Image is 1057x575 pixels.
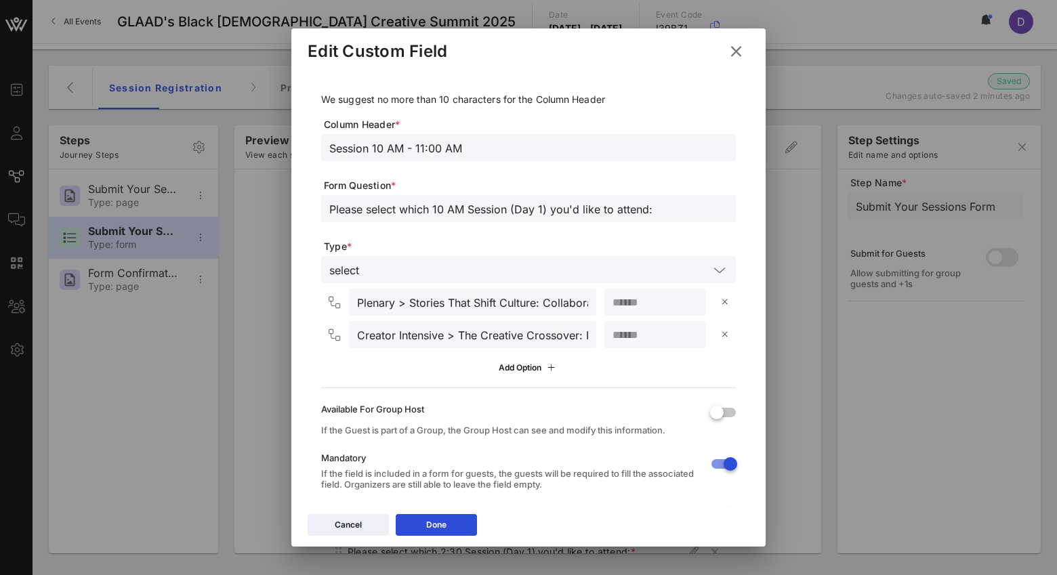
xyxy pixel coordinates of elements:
p: We suggest no more than 10 characters for the Column Header [321,92,736,107]
div: Edit Custom Field [308,41,447,62]
div: If the field is included in a form for guests, the guests will be required to fill the associated... [321,468,699,490]
div: Mandatory [321,452,699,463]
div: select [329,264,359,276]
div: Available For Group Host [321,404,699,414]
div: Allow Update [321,507,699,517]
button: Add Option [491,356,567,379]
span: Column Header [324,118,736,131]
button: Cancel [308,514,389,536]
span: Type [324,240,736,253]
div: Add Option [499,360,559,375]
span: Form Question [324,179,736,192]
div: If the Guest is part of a Group, the Group Host can see and modify this information. [321,425,699,435]
div: select [321,256,736,283]
div: Done [426,518,447,532]
button: Done [396,514,477,536]
div: Cancel [335,518,362,532]
input: Option #1 [357,293,588,311]
input: Option #2 [357,326,588,343]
